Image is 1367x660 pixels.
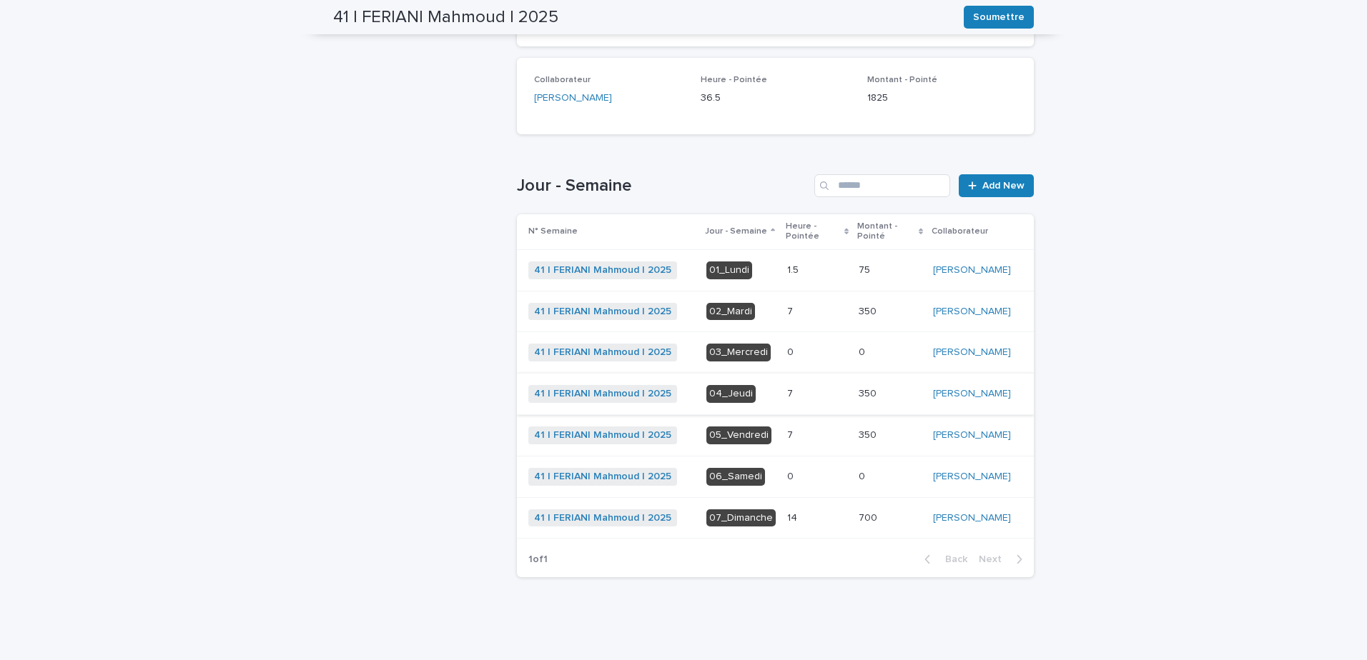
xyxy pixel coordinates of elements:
[706,385,756,403] div: 04_Jeudi
[814,174,950,197] input: Search
[517,497,1034,539] tr: 41 | FERIANI Mahmoud | 2025 07_Dimanche1414 700700 [PERSON_NAME]
[706,261,752,279] div: 01_Lundi
[701,91,850,106] p: 36.5
[859,509,880,524] p: 700
[964,6,1034,29] button: Soumettre
[786,219,841,245] p: Heure - Pointée
[933,429,1011,441] a: [PERSON_NAME]
[517,332,1034,374] tr: 41 | FERIANI Mahmoud | 2025 03_Mercredi00 00 [PERSON_NAME]
[787,426,796,441] p: 7
[787,303,796,318] p: 7
[517,542,559,577] p: 1 of 1
[933,512,1011,524] a: [PERSON_NAME]
[517,291,1034,332] tr: 41 | FERIANI Mahmoud | 2025 02_Mardi77 350350 [PERSON_NAME]
[933,264,1011,276] a: [PERSON_NAME]
[859,385,879,400] p: 350
[973,10,1025,24] span: Soumettre
[534,471,671,483] a: 41 | FERIANI Mahmoud | 2025
[517,176,809,196] h1: Jour - Semaine
[867,91,1017,106] p: 1825
[979,554,1010,564] span: Next
[534,306,671,318] a: 41 | FERIANI Mahmoud | 2025
[859,303,879,318] p: 350
[534,346,671,359] a: 41 | FERIANI Mahmoud | 2025
[534,512,671,524] a: 41 | FERIANI Mahmoud | 2025
[932,224,988,239] p: Collaborateur
[867,76,937,84] span: Montant - Pointé
[706,426,771,444] div: 05_Vendredi
[706,468,765,486] div: 06_Samedi
[333,7,558,28] h2: 41 | FERIANI Mahmoud | 2025
[937,554,967,564] span: Back
[706,344,771,361] div: 03_Mercredi
[705,224,767,239] p: Jour - Semaine
[859,261,873,276] p: 75
[787,468,796,483] p: 0
[933,388,1011,400] a: [PERSON_NAME]
[534,264,671,276] a: 41 | FERIANI Mahmoud | 2025
[706,303,755,321] div: 02_Mardi
[517,249,1034,291] tr: 41 | FERIANI Mahmoud | 2025 01_Lundi1.51.5 7575 [PERSON_NAME]
[528,224,578,239] p: N° Semaine
[534,429,671,441] a: 41 | FERIANI Mahmoud | 2025
[534,388,671,400] a: 41 | FERIANI Mahmoud | 2025
[913,553,973,566] button: Back
[787,385,796,400] p: 7
[517,374,1034,415] tr: 41 | FERIANI Mahmoud | 2025 04_Jeudi77 350350 [PERSON_NAME]
[857,219,915,245] p: Montant - Pointé
[701,76,767,84] span: Heure - Pointée
[706,509,776,527] div: 07_Dimanche
[859,468,868,483] p: 0
[933,471,1011,483] a: [PERSON_NAME]
[534,91,612,106] a: [PERSON_NAME]
[787,509,800,524] p: 14
[517,456,1034,497] tr: 41 | FERIANI Mahmoud | 2025 06_Samedi00 00 [PERSON_NAME]
[959,174,1034,197] a: Add New
[933,346,1011,359] a: [PERSON_NAME]
[534,76,591,84] span: Collaborateur
[787,261,801,276] p: 1.5
[933,306,1011,318] a: [PERSON_NAME]
[859,426,879,441] p: 350
[973,553,1034,566] button: Next
[517,414,1034,456] tr: 41 | FERIANI Mahmoud | 2025 05_Vendredi77 350350 [PERSON_NAME]
[982,181,1025,191] span: Add New
[787,344,796,359] p: 0
[859,344,868,359] p: 0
